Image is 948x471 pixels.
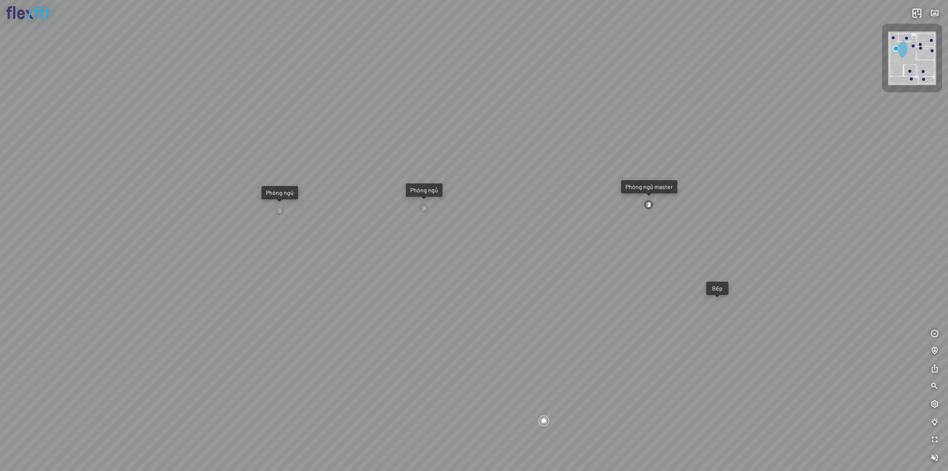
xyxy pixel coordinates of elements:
[6,6,50,20] img: logo
[410,186,438,194] div: Phòng ngủ
[625,183,673,190] div: Phòng ngủ master
[711,285,724,292] div: Bếp
[888,31,936,85] img: Flexfit_Apt1_M__JKL4XAWR2ATG.png
[266,189,294,196] div: Phòng ngủ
